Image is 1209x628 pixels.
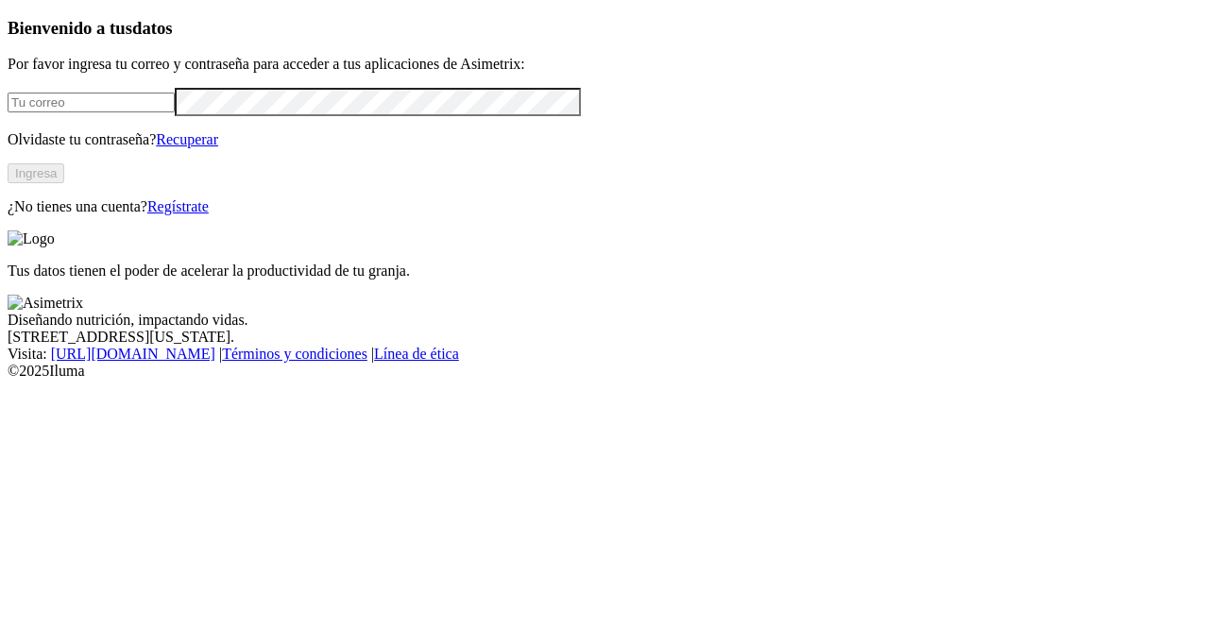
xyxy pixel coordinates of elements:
[8,163,64,183] button: Ingresa
[8,131,1201,148] p: Olvidaste tu contraseña?
[8,93,175,112] input: Tu correo
[51,346,215,362] a: [URL][DOMAIN_NAME]
[8,295,83,312] img: Asimetrix
[156,131,218,147] a: Recuperar
[8,56,1201,73] p: Por favor ingresa tu correo y contraseña para acceder a tus aplicaciones de Asimetrix:
[132,18,173,38] span: datos
[147,198,209,214] a: Regístrate
[8,18,1201,39] h3: Bienvenido a tus
[8,198,1201,215] p: ¿No tienes una cuenta?
[374,346,459,362] a: Línea de ética
[222,346,367,362] a: Términos y condiciones
[8,346,1201,363] div: Visita : | |
[8,363,1201,380] div: © 2025 Iluma
[8,263,1201,280] p: Tus datos tienen el poder de acelerar la productividad de tu granja.
[8,312,1201,329] div: Diseñando nutrición, impactando vidas.
[8,329,1201,346] div: [STREET_ADDRESS][US_STATE].
[8,230,55,247] img: Logo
